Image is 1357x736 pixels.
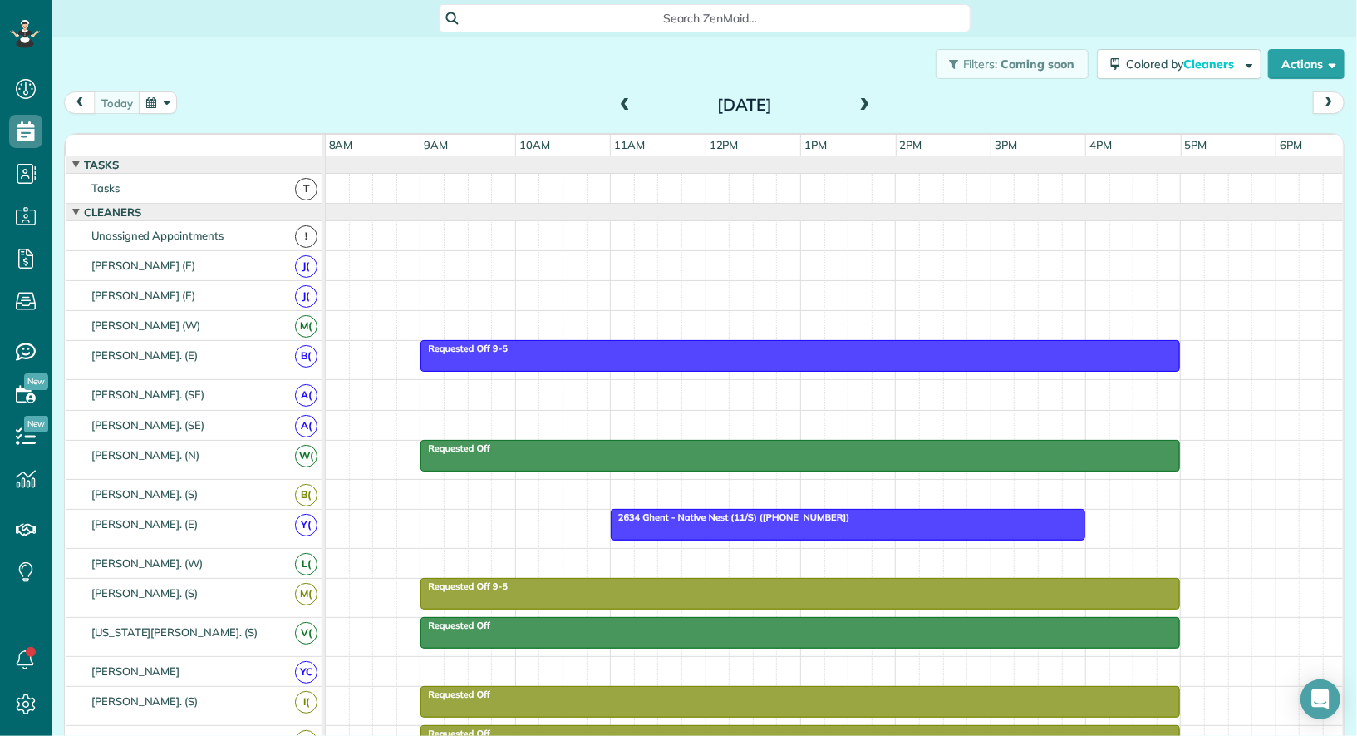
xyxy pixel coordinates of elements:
span: Cleaners [81,205,145,219]
span: Filters: [963,57,998,72]
span: [PERSON_NAME]. (S) [88,586,201,600]
span: New [24,416,48,432]
span: New [24,373,48,390]
span: Requested Off [420,442,491,454]
span: A( [295,415,317,437]
span: ! [295,225,317,248]
span: [PERSON_NAME]. (SE) [88,388,208,401]
span: Tasks [81,158,122,171]
span: M( [295,583,317,605]
span: W( [295,445,317,467]
span: [PERSON_NAME] (E) [88,259,199,272]
span: YC [295,661,317,684]
span: [PERSON_NAME]. (E) [88,517,201,531]
span: [US_STATE][PERSON_NAME]. (S) [88,625,261,639]
span: Tasks [88,181,123,195]
button: Colored byCleaners [1097,49,1261,79]
span: B( [295,345,317,368]
span: J( [295,285,317,308]
span: [PERSON_NAME]. (E) [88,348,201,362]
span: [PERSON_NAME] [88,664,184,678]
span: 2pm [897,138,926,151]
button: prev [64,91,96,114]
span: 11am [611,138,648,151]
span: [PERSON_NAME]. (S) [88,487,201,501]
span: [PERSON_NAME] (E) [88,289,199,302]
span: Requested Off 9-5 [420,343,509,354]
span: Colored by [1126,57,1240,72]
span: 4pm [1086,138,1115,151]
span: [PERSON_NAME]. (W) [88,556,206,570]
span: Requested Off [420,620,491,631]
span: 10am [516,138,553,151]
span: Y( [295,514,317,536]
span: 1pm [801,138,830,151]
span: B( [295,484,317,506]
span: [PERSON_NAME] (W) [88,319,204,332]
h2: [DATE] [641,96,848,114]
span: 12pm [706,138,742,151]
span: [PERSON_NAME]. (S) [88,694,201,708]
span: Cleaners [1183,57,1237,72]
span: A( [295,384,317,407]
span: I( [295,691,317,714]
span: 9am [420,138,451,151]
span: L( [295,553,317,575]
span: [PERSON_NAME]. (N) [88,448,203,462]
span: T [295,178,317,200]
span: Requested Off [420,689,491,700]
span: Requested Off 9-5 [420,580,509,592]
span: Coming soon [1001,57,1075,72]
button: next [1313,91,1345,114]
span: M( [295,315,317,338]
span: 8am [326,138,356,151]
span: 5pm [1182,138,1211,151]
span: 3pm [991,138,1020,151]
div: Open Intercom Messenger [1300,679,1340,719]
button: Actions [1268,49,1345,79]
span: [PERSON_NAME]. (SE) [88,418,208,432]
span: J( [295,255,317,278]
span: Unassigned Appointments [88,229,227,242]
span: V( [295,622,317,645]
span: 6pm [1276,138,1305,151]
span: 2634 Ghent - Native Nest (11/S) ([PHONE_NUMBER]) [610,511,850,523]
button: today [94,91,140,114]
